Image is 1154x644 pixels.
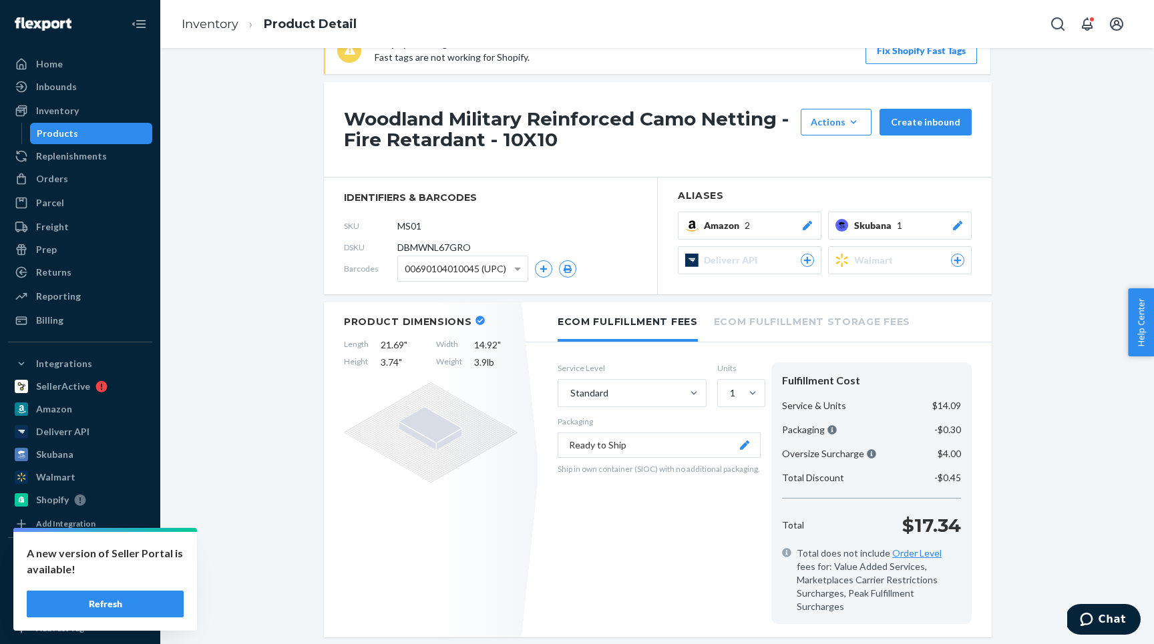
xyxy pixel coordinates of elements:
[570,386,608,400] div: Standard
[381,356,424,369] span: 3.74
[8,421,152,442] a: Deliverr API
[934,471,961,485] p: -$0.45
[678,212,821,240] button: Amazon2
[36,425,89,438] div: Deliverr API
[182,17,238,31] a: Inventory
[36,196,64,210] div: Parcel
[36,243,57,256] div: Prep
[828,246,972,274] button: Walmart
[854,219,897,232] span: Skubana
[436,356,462,369] span: Weight
[782,471,844,485] p: Total Discount
[938,447,961,460] p: $4.00
[854,254,898,267] span: Walmart
[8,76,152,97] a: Inbounds
[399,356,402,368] span: "
[171,5,367,44] ol: breadcrumbs
[782,423,837,436] p: Packaging
[704,254,763,267] span: Deliverr API
[36,448,73,461] div: Skubana
[474,356,518,369] span: 3.9 lb
[264,17,357,31] a: Product Detail
[8,286,152,307] a: Reporting
[344,242,397,253] span: DSKU
[8,53,152,75] a: Home
[27,545,184,577] p: A new version of Seller Portal is available!
[865,37,977,64] button: Fix Shopify Fast Tags
[8,100,152,121] a: Inventory
[36,290,81,303] div: Reporting
[36,493,69,507] div: Shopify
[892,547,942,559] a: Order Level
[498,339,501,350] span: "
[344,338,369,352] span: Length
[801,109,872,135] button: Actions
[8,489,152,511] a: Shopify
[558,302,698,342] li: Ecom Fulfillment Fees
[36,266,71,279] div: Returns
[8,594,152,615] a: Shopify Fast Tags
[8,398,152,420] a: Amazon
[8,216,152,238] a: Freight
[474,338,518,352] span: 14.92
[745,219,750,232] span: 2
[714,302,910,339] li: Ecom Fulfillment Storage Fees
[1067,604,1141,637] iframe: Opens a widget where you can chat to one of our agents
[344,220,397,232] span: SKU
[8,353,152,374] button: Integrations
[126,11,152,37] button: Close Navigation
[8,516,152,532] a: Add Integration
[678,191,972,201] h2: Aliases
[704,219,745,232] span: Amazon
[344,191,637,204] span: identifiers & barcodes
[27,591,184,617] button: Refresh
[932,399,961,412] p: $14.09
[30,123,153,144] a: Products
[797,547,961,613] span: Total does not include fees for: Value Added Services, Marketplaces Carrier Restrictions Surcharg...
[8,444,152,465] a: Skubana
[8,621,152,637] a: Add Fast Tag
[8,310,152,331] a: Billing
[36,518,95,529] div: Add Integration
[782,519,804,532] p: Total
[782,399,846,412] p: Service & Units
[36,380,90,393] div: SellerActive
[782,447,876,460] p: Oversize Surcharge
[36,314,63,327] div: Billing
[344,263,397,274] span: Barcodes
[344,316,472,328] h2: Product Dimensions
[1044,11,1071,37] button: Open Search Box
[8,192,152,214] a: Parcel
[828,212,972,240] button: Skubana1
[678,246,821,274] button: Deliverr API
[8,262,152,283] a: Returns
[902,512,961,539] p: $17.34
[36,149,107,163] div: Replenishments
[36,470,75,484] div: Walmart
[8,168,152,190] a: Orders
[8,571,152,593] a: eBay Fast Tags
[811,115,861,129] div: Actions
[880,109,972,135] button: Create inbound
[36,57,63,71] div: Home
[36,357,92,370] div: Integrations
[8,376,152,397] a: SellerActive
[1074,11,1101,37] button: Open notifications
[1103,11,1130,37] button: Open account menu
[782,373,961,388] div: Fulfillment Cost
[15,17,71,31] img: Flexport logo
[36,104,79,117] div: Inventory
[558,432,761,458] button: Ready to Ship
[36,80,77,93] div: Inbounds
[1128,288,1154,356] button: Help Center
[934,423,961,436] p: -$0.30
[8,239,152,260] a: Prep
[36,172,68,186] div: Orders
[717,362,761,374] label: Units
[37,127,78,140] div: Products
[436,338,462,352] span: Width
[397,241,471,254] span: DBMWNL67GRO
[381,338,424,352] span: 21.69
[730,386,735,400] div: 1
